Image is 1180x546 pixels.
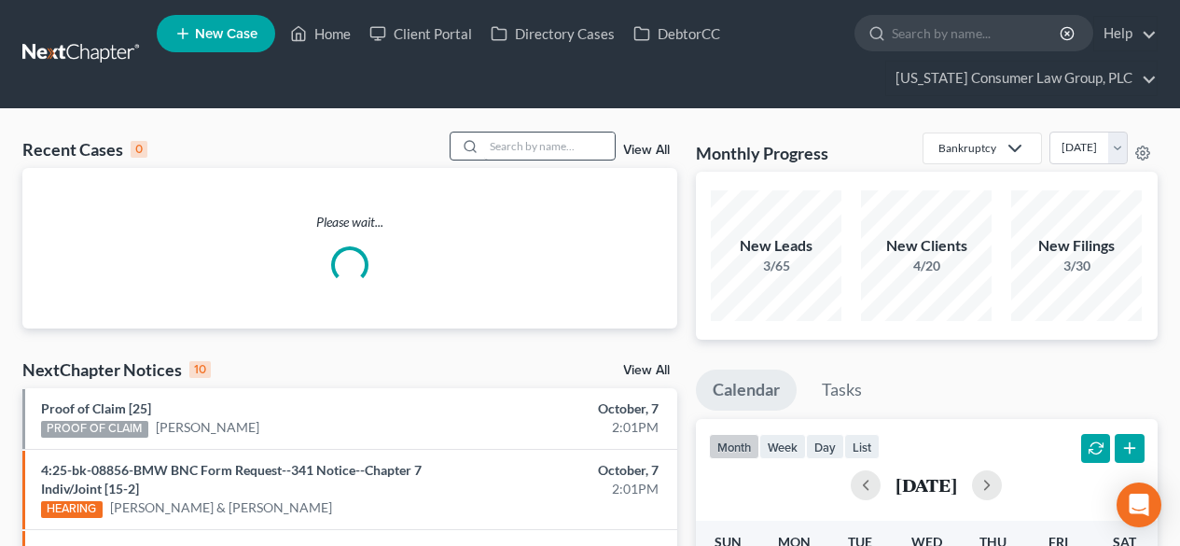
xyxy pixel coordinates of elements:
[360,17,481,50] a: Client Portal
[895,475,957,495] h2: [DATE]
[189,361,211,378] div: 10
[465,418,658,437] div: 2:01PM
[709,434,759,459] button: month
[41,421,148,438] div: PROOF OF CLAIM
[861,235,992,257] div: New Clients
[711,235,841,257] div: New Leads
[465,399,658,418] div: October, 7
[131,141,147,158] div: 0
[696,370,797,411] a: Calendar
[806,434,844,459] button: day
[281,17,360,50] a: Home
[1094,17,1157,50] a: Help
[892,16,1062,50] input: Search by name...
[805,370,879,411] a: Tasks
[759,434,806,459] button: week
[484,133,615,160] input: Search by name...
[1011,257,1142,275] div: 3/30
[465,461,658,480] div: October, 7
[22,213,677,231] p: Please wait...
[110,498,332,517] a: [PERSON_NAME] & [PERSON_NAME]
[886,62,1157,95] a: [US_STATE] Consumer Law Group, PLC
[1011,235,1142,257] div: New Filings
[711,257,841,275] div: 3/65
[696,142,828,164] h3: Monthly Progress
[624,17,729,50] a: DebtorCC
[195,27,257,41] span: New Case
[844,434,880,459] button: list
[623,144,670,157] a: View All
[861,257,992,275] div: 4/20
[41,462,422,497] a: 4:25-bk-08856-BMW BNC Form Request--341 Notice--Chapter 7 Indiv/Joint [15-2]
[22,138,147,161] div: Recent Cases
[481,17,624,50] a: Directory Cases
[156,418,259,437] a: [PERSON_NAME]
[41,400,151,416] a: Proof of Claim [25]
[465,480,658,498] div: 2:01PM
[623,364,670,377] a: View All
[41,501,103,518] div: HEARING
[1117,483,1161,527] div: Open Intercom Messenger
[938,140,996,156] div: Bankruptcy
[22,358,211,381] div: NextChapter Notices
